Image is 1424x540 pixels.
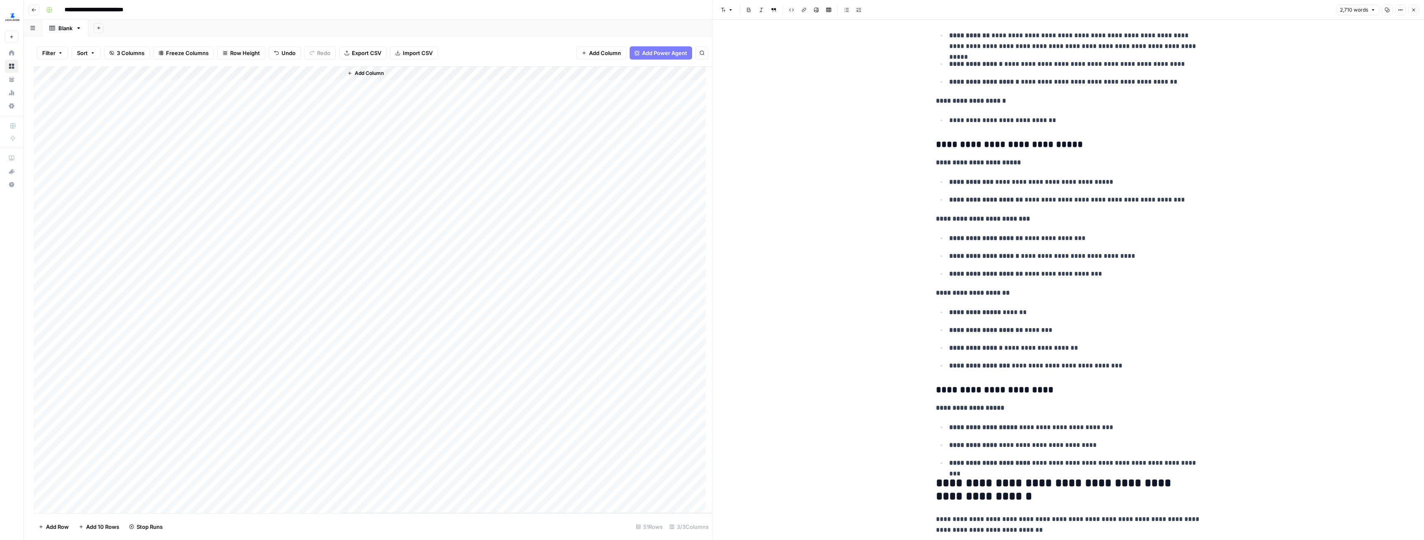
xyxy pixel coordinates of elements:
[633,520,666,533] div: 51 Rows
[666,520,712,533] div: 3/3 Columns
[352,49,381,57] span: Export CSV
[153,46,214,60] button: Freeze Columns
[217,46,265,60] button: Row Height
[304,46,336,60] button: Redo
[77,49,88,57] span: Sort
[642,49,687,57] span: Add Power Agent
[166,49,209,57] span: Freeze Columns
[281,49,296,57] span: Undo
[403,49,433,57] span: Import CSV
[1336,5,1379,15] button: 2,710 words
[317,49,330,57] span: Redo
[72,46,101,60] button: Sort
[58,24,72,32] div: Blank
[42,20,89,36] a: Blank
[355,70,384,77] span: Add Column
[5,7,18,27] button: Workspace: LegalZoom
[137,523,163,531] span: Stop Runs
[339,46,387,60] button: Export CSV
[5,60,18,73] a: Browse
[5,10,20,24] img: LegalZoom Logo
[1340,6,1368,14] span: 2,710 words
[5,46,18,60] a: Home
[42,49,55,57] span: Filter
[37,46,68,60] button: Filter
[5,165,18,178] button: What's new?
[5,178,18,191] button: Help + Support
[5,151,18,165] a: AirOps Academy
[5,86,18,99] a: Usage
[390,46,438,60] button: Import CSV
[5,99,18,113] a: Settings
[269,46,301,60] button: Undo
[86,523,119,531] span: Add 10 Rows
[46,523,69,531] span: Add Row
[34,520,74,533] button: Add Row
[630,46,692,60] button: Add Power Agent
[117,49,144,57] span: 3 Columns
[5,73,18,86] a: Your Data
[589,49,621,57] span: Add Column
[344,68,387,79] button: Add Column
[576,46,626,60] button: Add Column
[104,46,150,60] button: 3 Columns
[74,520,124,533] button: Add 10 Rows
[124,520,168,533] button: Stop Runs
[230,49,260,57] span: Row Height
